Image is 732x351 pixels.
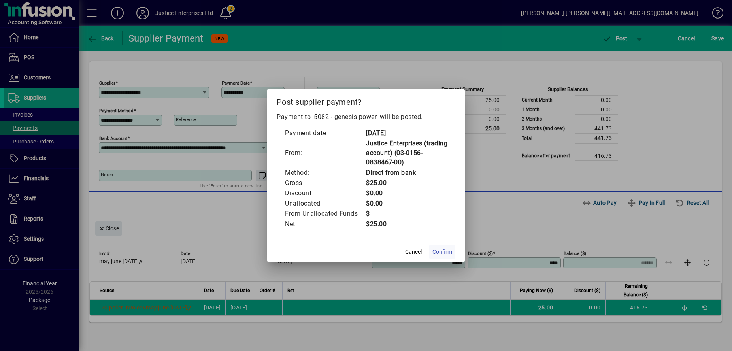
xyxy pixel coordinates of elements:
td: Discount [285,188,366,198]
button: Cancel [401,245,426,259]
td: Gross [285,178,366,188]
button: Confirm [429,245,455,259]
h2: Post supplier payment? [267,89,465,112]
td: Payment date [285,128,366,138]
td: Method: [285,168,366,178]
td: Net [285,219,366,229]
span: Confirm [432,248,452,256]
td: [DATE] [366,128,447,138]
td: Direct from bank [366,168,447,178]
td: $25.00 [366,178,447,188]
td: $25.00 [366,219,447,229]
td: $0.00 [366,188,447,198]
p: Payment to '5082 - genesis power' will be posted. [277,112,455,122]
td: From Unallocated Funds [285,209,366,219]
td: Justice Enterprises (trading account) (03-0156-0838467-00) [366,138,447,168]
td: $0.00 [366,198,447,209]
span: Cancel [405,248,422,256]
td: $ [366,209,447,219]
td: Unallocated [285,198,366,209]
td: From: [285,138,366,168]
